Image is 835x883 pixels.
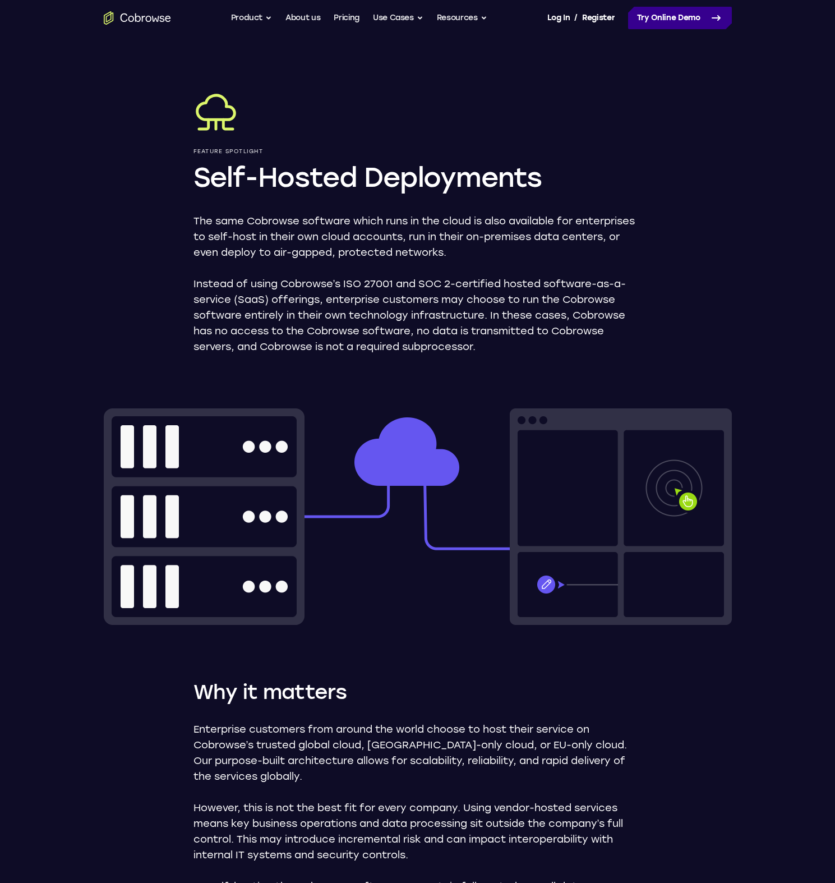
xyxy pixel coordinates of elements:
[193,276,642,355] p: Instead of using Cobrowse’s ISO 27001 and SOC 2-certified hosted software-as-a-service (SaaS) off...
[285,7,320,29] a: About us
[574,11,578,25] span: /
[193,159,642,195] h1: Self-Hosted Deployments
[104,408,732,625] img: Window wireframes with cobrowse components
[104,11,171,25] a: Go to the home page
[193,90,238,135] img: Self-Hosted Deployments
[193,148,642,155] p: Feature Spotlight
[193,721,642,784] p: Enterprise customers from around the world choose to host their service on Cobrowse’s trusted glo...
[547,7,570,29] a: Log In
[437,7,487,29] button: Resources
[582,7,615,29] a: Register
[628,7,732,29] a: Try Online Demo
[193,800,642,863] p: However, this is not the best fit for every company. Using vendor-hosted services means key busin...
[373,7,423,29] button: Use Cases
[193,213,642,260] p: The same Cobrowse software which runs in the cloud is also available for enterprises to self-host...
[193,679,642,706] h2: Why it matters
[231,7,273,29] button: Product
[334,7,359,29] a: Pricing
